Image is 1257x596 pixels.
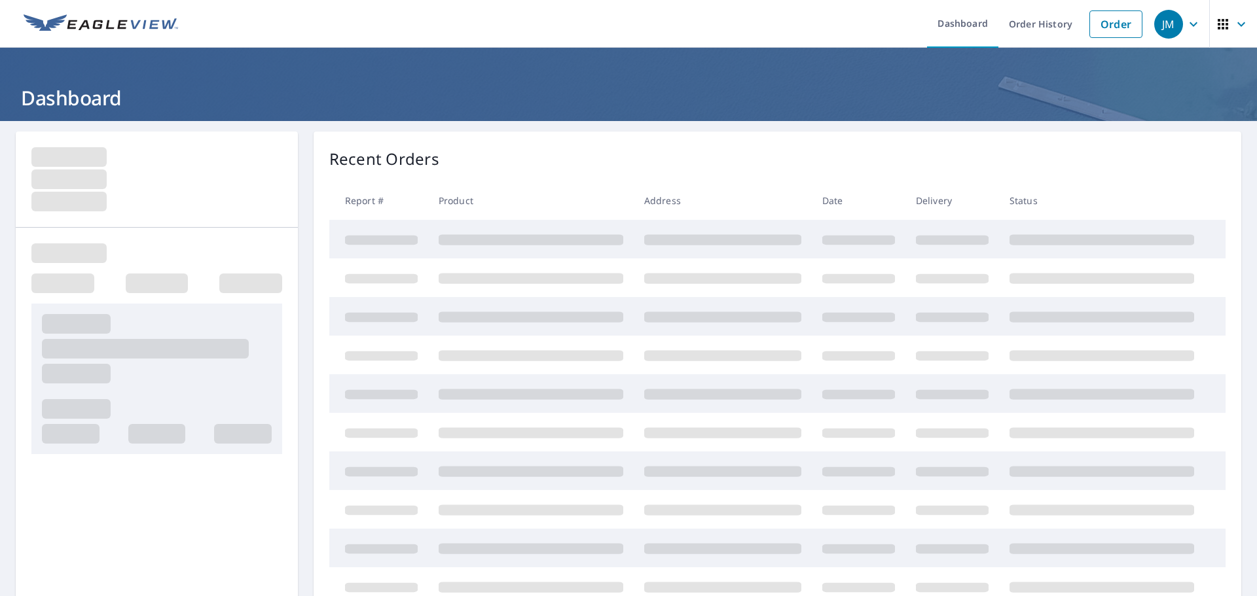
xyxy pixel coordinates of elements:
[428,181,634,220] th: Product
[329,147,439,171] p: Recent Orders
[24,14,178,34] img: EV Logo
[634,181,812,220] th: Address
[329,181,428,220] th: Report #
[1089,10,1142,38] a: Order
[905,181,999,220] th: Delivery
[16,84,1241,111] h1: Dashboard
[1154,10,1183,39] div: JM
[999,181,1205,220] th: Status
[812,181,905,220] th: Date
